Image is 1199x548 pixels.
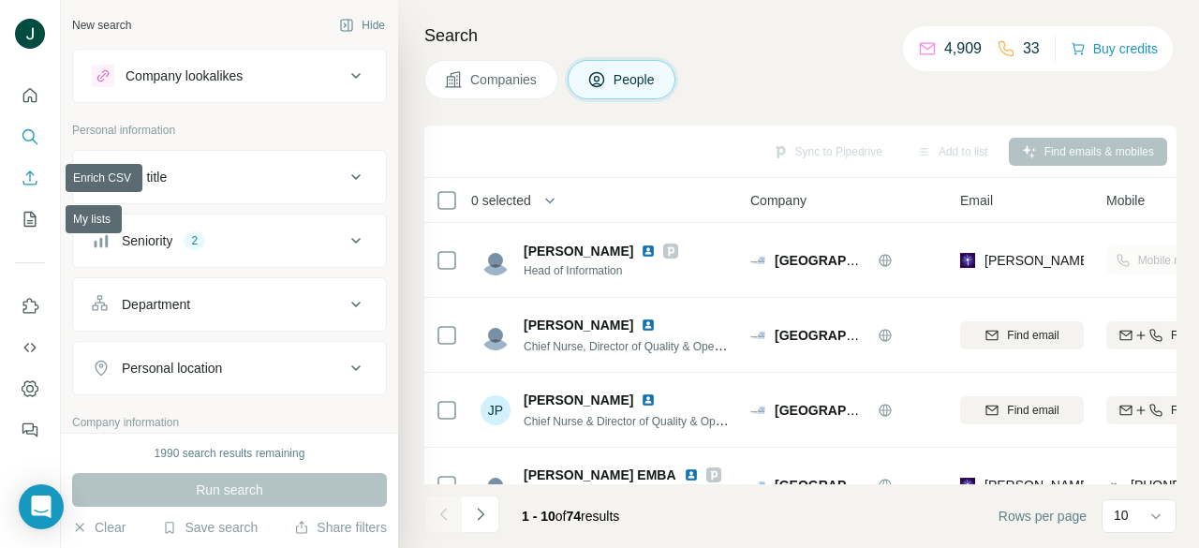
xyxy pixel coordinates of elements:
[524,413,755,428] span: Chief Nurse & Director of Quality & Operations
[960,396,1084,424] button: Find email
[184,232,205,249] div: 2
[15,19,45,49] img: Avatar
[524,466,676,484] span: [PERSON_NAME] EMBA
[326,11,398,39] button: Hide
[72,17,131,34] div: New search
[524,262,678,279] span: Head of Information
[522,509,619,524] span: results
[750,253,765,268] img: Logo of East Kent Hospitals University NHS Foundation Trust
[524,242,633,260] span: [PERSON_NAME]
[775,253,1124,268] span: [GEOGRAPHIC_DATA] University NHS Foundation Trust
[555,509,567,524] span: of
[944,37,982,60] p: 4,909
[684,467,699,482] img: LinkedIn logo
[73,218,386,263] button: Seniority2
[524,391,633,409] span: [PERSON_NAME]
[15,202,45,236] button: My lists
[424,22,1177,49] h4: Search
[999,507,1087,526] span: Rows per page
[15,161,45,195] button: Enrich CSV
[15,372,45,406] button: Dashboard
[15,331,45,364] button: Use Surfe API
[524,338,748,353] span: Chief Nurse, Director of Quality & Operations
[72,518,126,537] button: Clear
[567,509,582,524] span: 74
[524,316,633,334] span: [PERSON_NAME]
[294,518,387,537] button: Share filters
[462,496,499,533] button: Navigate to next page
[122,231,172,250] div: Seniority
[750,328,765,343] img: Logo of East Kent Hospitals University NHS Foundation Trust
[15,289,45,323] button: Use Surfe on LinkedIn
[750,191,807,210] span: Company
[73,346,386,391] button: Personal location
[72,414,387,431] p: Company information
[960,476,975,495] img: provider leadmagic logo
[15,120,45,154] button: Search
[470,70,539,89] span: Companies
[1106,476,1121,495] img: provider contactout logo
[471,191,531,210] span: 0 selected
[155,445,305,462] div: 1990 search results remaining
[775,403,1124,418] span: [GEOGRAPHIC_DATA] University NHS Foundation Trust
[122,295,190,314] div: Department
[481,320,511,350] img: Avatar
[73,282,386,327] button: Department
[15,79,45,112] button: Quick start
[750,478,765,493] img: Logo of East Kent Hospitals University NHS Foundation Trust
[15,413,45,447] button: Feedback
[1007,327,1058,344] span: Find email
[122,168,167,186] div: Job title
[775,478,1124,493] span: [GEOGRAPHIC_DATA] University NHS Foundation Trust
[960,191,993,210] span: Email
[960,251,975,270] img: provider leadmagic logo
[1023,37,1040,60] p: 33
[1007,402,1058,419] span: Find email
[641,244,656,259] img: LinkedIn logo
[162,518,258,537] button: Save search
[775,328,1124,343] span: [GEOGRAPHIC_DATA] University NHS Foundation Trust
[614,70,657,89] span: People
[481,470,511,500] img: Avatar
[1114,506,1129,525] p: 10
[73,155,386,200] button: Job title
[481,395,511,425] div: JP
[122,359,222,378] div: Personal location
[641,318,656,333] img: LinkedIn logo
[19,484,64,529] div: Open Intercom Messenger
[126,67,243,85] div: Company lookalikes
[1106,191,1145,210] span: Mobile
[641,392,656,407] img: LinkedIn logo
[73,53,386,98] button: Company lookalikes
[522,509,555,524] span: 1 - 10
[1071,36,1158,62] button: Buy credits
[750,403,765,418] img: Logo of East Kent Hospitals University NHS Foundation Trust
[481,245,511,275] img: Avatar
[960,321,1084,349] button: Find email
[72,122,387,139] p: Personal information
